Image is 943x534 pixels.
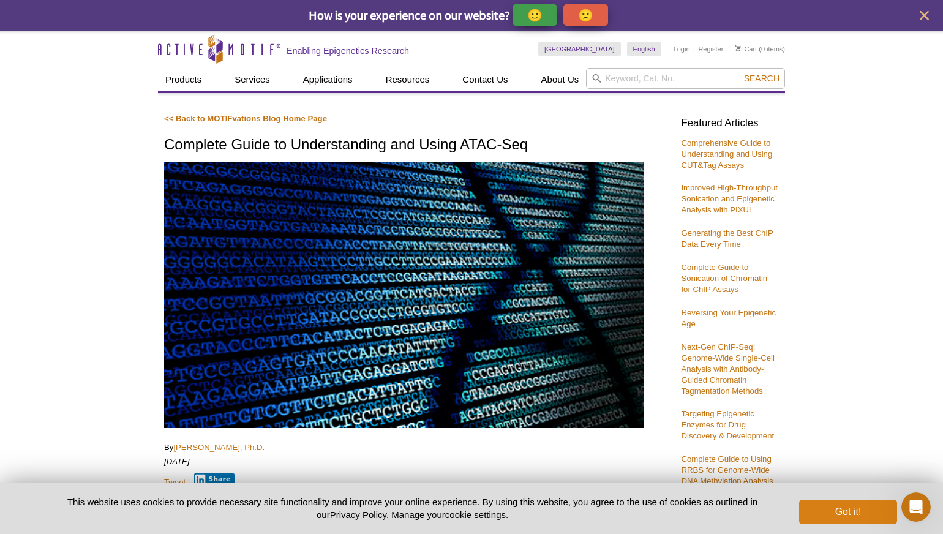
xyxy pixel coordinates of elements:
[378,68,437,91] a: Resources
[538,42,621,56] a: [GEOGRAPHIC_DATA]
[527,7,543,23] p: 🙂
[586,68,785,89] input: Keyword, Cat. No.
[681,183,778,214] a: Improved High-Throughput Sonication and Epigenetic Analysis with PIXUL
[164,137,644,154] h1: Complete Guide to Understanding and Using ATAC-Seq
[287,45,409,56] h2: Enabling Epigenetics Research
[744,73,780,83] span: Search
[164,114,327,123] a: << Back to MOTIFvations Blog Home Page
[681,263,767,294] a: Complete Guide to Sonication of Chromatin for ChIP Assays
[534,68,587,91] a: About Us
[681,409,774,440] a: Targeting Epigenetic Enzymes for Drug Discovery & Development
[674,45,690,53] a: Login
[164,442,644,453] p: By
[46,495,779,521] p: This website uses cookies to provide necessary site functionality and improve your online experie...
[227,68,277,91] a: Services
[735,45,757,53] a: Cart
[917,8,932,23] button: close
[309,7,510,23] span: How is your experience on our website?
[578,7,593,23] p: 🙁
[164,162,644,428] img: ATAC-Seq
[455,68,515,91] a: Contact Us
[627,42,661,56] a: English
[681,138,772,170] a: Comprehensive Guide to Understanding and Using CUT&Tag Assays
[164,478,186,487] a: Tweet
[296,68,360,91] a: Applications
[735,42,785,56] li: (0 items)
[681,118,779,129] h3: Featured Articles
[164,457,190,466] em: [DATE]
[681,454,773,486] a: Complete Guide to Using RRBS for Genome-Wide DNA Methylation Analysis
[799,500,897,524] button: Got it!
[681,342,774,396] a: Next-Gen ChIP-Seq: Genome-Wide Single-Cell Analysis with Antibody-Guided Chromatin Tagmentation M...
[173,443,265,452] a: [PERSON_NAME], Ph.D.
[901,492,931,522] iframe: Intercom live chat
[194,473,235,486] button: Share
[693,42,695,56] li: |
[681,308,776,328] a: Reversing Your Epigenetic Age
[735,45,741,51] img: Your Cart
[740,73,783,84] button: Search
[330,510,386,520] a: Privacy Policy
[445,510,506,520] button: cookie settings
[158,68,209,91] a: Products
[698,45,723,53] a: Register
[681,228,773,249] a: Generating the Best ChIP Data Every Time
